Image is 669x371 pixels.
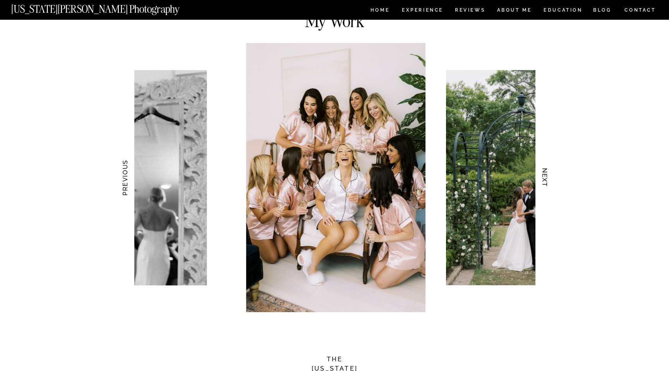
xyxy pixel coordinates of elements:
[316,0,353,9] h2: VIEW
[593,8,612,14] a: BLOG
[121,153,129,202] h3: PREVIOUS
[277,12,392,26] h2: My Work
[543,8,583,14] a: EDUCATION
[402,8,443,14] a: Experience
[11,4,206,10] a: [US_STATE][PERSON_NAME] Photography
[497,8,532,14] a: ABOUT ME
[455,8,484,14] a: REVIEWS
[624,6,656,14] a: CONTACT
[369,8,391,14] a: HOME
[541,153,549,202] h3: NEXT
